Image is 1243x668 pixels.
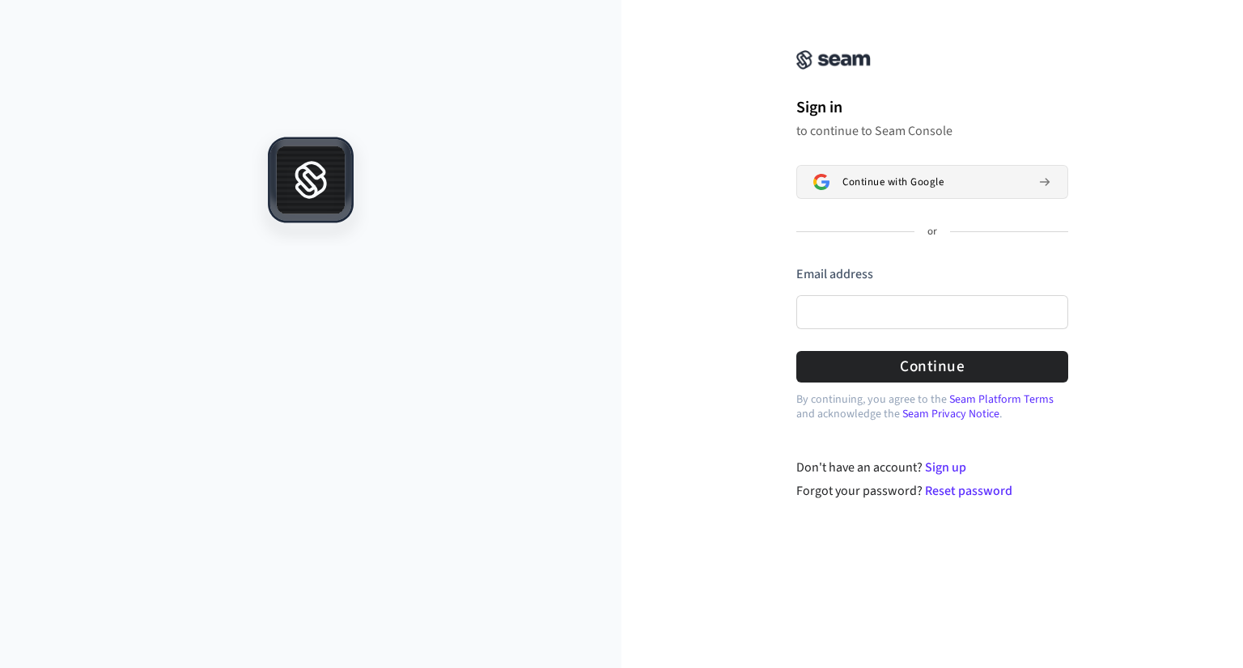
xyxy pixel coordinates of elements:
[796,458,1069,477] div: Don't have an account?
[925,482,1012,500] a: Reset password
[796,265,873,283] label: Email address
[902,406,999,422] a: Seam Privacy Notice
[796,123,1068,139] p: to continue to Seam Console
[796,351,1068,383] button: Continue
[813,174,829,190] img: Sign in with Google
[925,459,966,476] a: Sign up
[796,95,1068,120] h1: Sign in
[796,50,871,70] img: Seam Console
[796,165,1068,199] button: Sign in with GoogleContinue with Google
[927,225,937,239] p: or
[949,391,1054,408] a: Seam Platform Terms
[796,392,1068,421] p: By continuing, you agree to the and acknowledge the .
[842,175,944,188] span: Continue with Google
[796,481,1069,501] div: Forgot your password?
